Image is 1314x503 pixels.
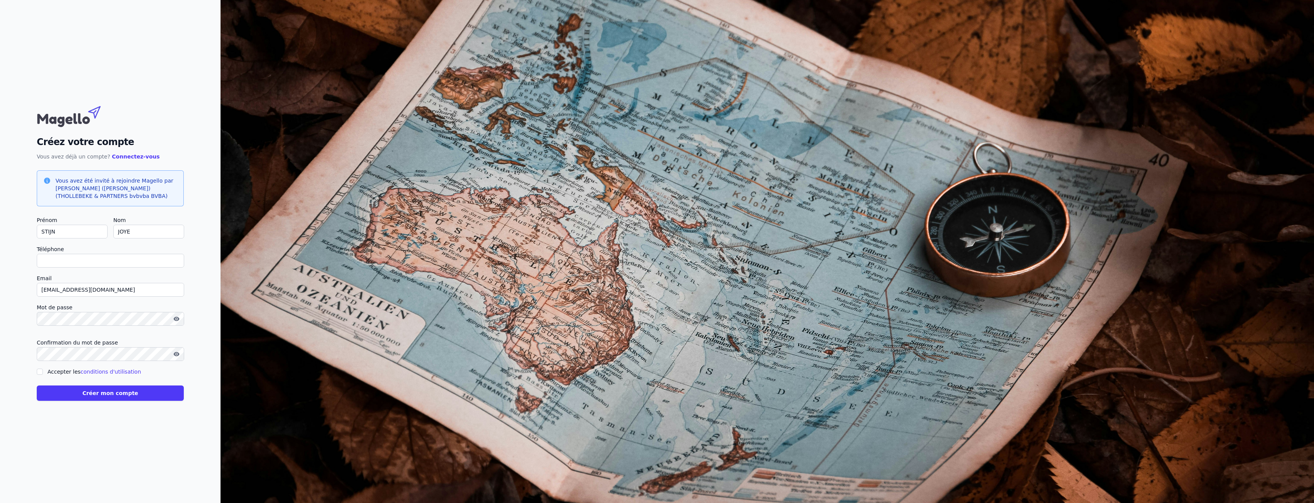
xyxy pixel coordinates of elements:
[112,154,160,160] a: Connectez-vous
[37,152,184,161] p: Vous avez déjà un compte?
[37,274,184,283] label: Email
[37,385,184,401] button: Créer mon compte
[56,177,177,200] h3: Vous avez été invité à rejoindre Magello par [PERSON_NAME] ([PERSON_NAME]) (THOLLEBEKE & PARTNERS...
[113,216,184,225] label: Nom
[37,135,184,149] h2: Créez votre compte
[37,303,184,312] label: Mot de passe
[37,216,107,225] label: Prénom
[37,245,184,254] label: Téléphone
[37,338,184,347] label: Confirmation du mot de passe
[47,369,141,375] label: Accepter les
[37,102,117,129] img: Magello
[80,369,141,375] a: conditions d'utilisation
